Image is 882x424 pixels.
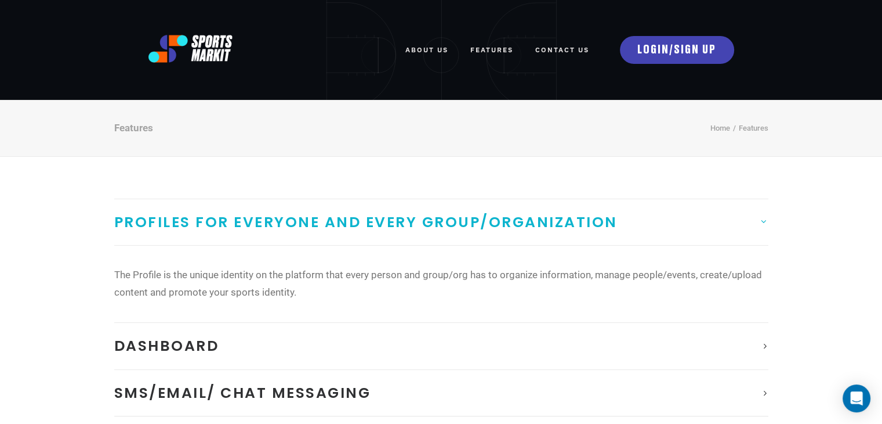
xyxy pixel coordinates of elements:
a: Contact Us [535,37,589,63]
span: Dashboard [114,336,219,356]
a: SMS/Email/ Chat Messaging [114,370,768,416]
a: Dashboard [114,323,768,369]
img: logo [148,35,233,63]
span: Profiles for Everyone and Every Group/Organization [114,212,618,232]
a: ABOUT US [405,37,448,63]
span: SMS/Email/ Chat Messaging [114,383,371,403]
div: Features [114,121,153,134]
div: Open Intercom Messenger [843,385,870,412]
a: Home [710,124,730,132]
a: FEATURES [470,37,513,63]
a: Profiles for Everyone and Every Group/Organization [114,199,768,246]
p: The Profile is the unique identity on the platform that every person and group/org has to organiz... [114,267,768,301]
a: LOGIN/SIGN UP [620,36,734,64]
li: Features [730,122,768,135]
